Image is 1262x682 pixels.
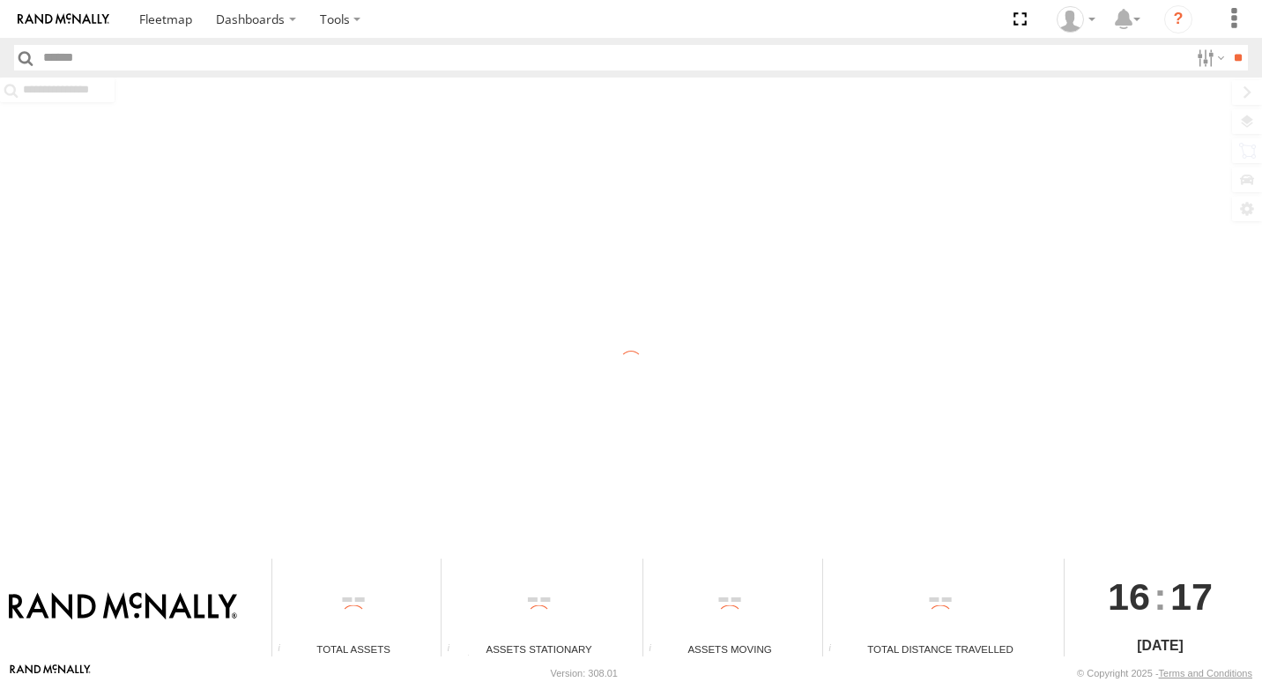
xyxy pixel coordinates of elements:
div: Total Distance Travelled [823,641,1058,656]
a: Terms and Conditions [1159,668,1252,678]
span: 16 [1108,559,1150,634]
img: rand-logo.svg [18,13,109,26]
div: Assets Stationary [442,641,636,656]
div: Total number of Enabled Assets [272,643,299,656]
div: : [1065,559,1256,634]
i: ? [1164,5,1192,33]
div: Total number of assets current in transit. [643,643,670,656]
div: © Copyright 2025 - [1077,668,1252,678]
span: 17 [1170,559,1213,634]
img: Rand McNally [9,592,237,622]
div: Total distance travelled by all assets within specified date range and applied filters [823,643,850,656]
div: Assets Moving [643,641,816,656]
div: Total Assets [272,641,434,656]
div: Total number of assets current stationary. [442,643,468,656]
label: Search Filter Options [1190,45,1228,70]
div: Version: 308.01 [551,668,618,678]
div: [DATE] [1065,635,1256,656]
a: Visit our Website [10,664,91,682]
div: Valeo Dash [1050,6,1102,33]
